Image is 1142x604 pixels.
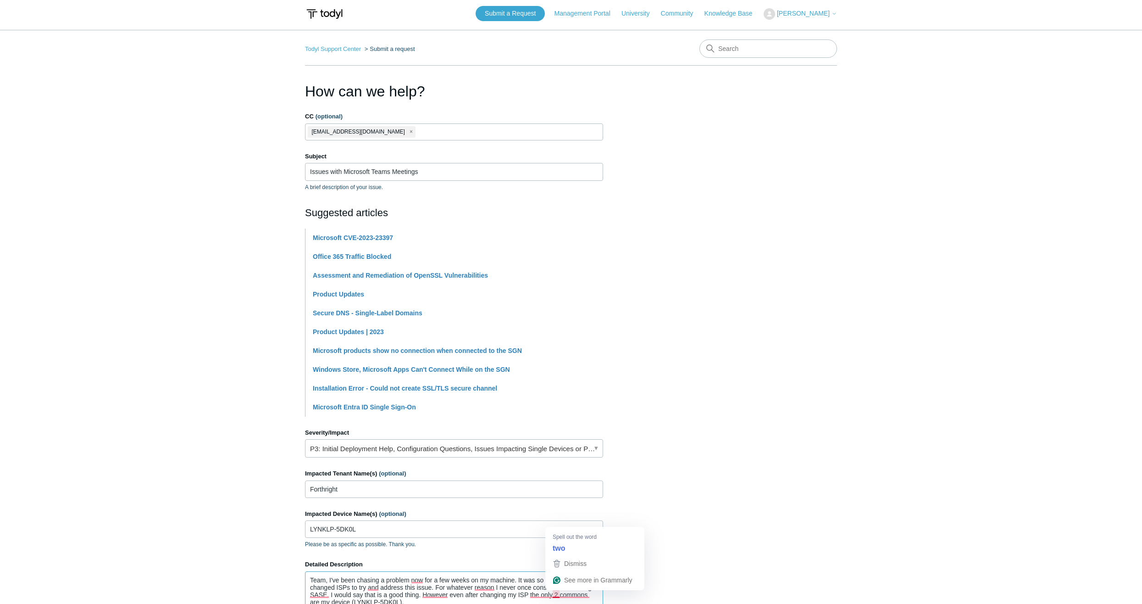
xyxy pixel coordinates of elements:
[305,80,603,102] h1: How can we help?
[554,9,620,18] a: Management Portal
[312,127,405,137] span: [EMAIL_ADDRESS][DOMAIN_NAME]
[313,328,384,336] a: Product Updates | 2023
[476,6,545,21] a: Submit a Request
[305,183,603,191] p: A brief description of your issue.
[363,45,415,52] li: Submit a request
[305,112,603,121] label: CC
[621,9,659,18] a: University
[305,45,361,52] a: Todyl Support Center
[316,113,343,120] span: (optional)
[379,470,406,477] span: (optional)
[313,347,522,354] a: Microsoft products show no connection when connected to the SGN
[410,127,413,137] span: close
[704,9,762,18] a: Knowledge Base
[777,10,830,17] span: [PERSON_NAME]
[313,253,391,260] a: Office 365 Traffic Blocked
[313,309,422,317] a: Secure DNS - Single-Label Domains
[305,469,603,478] label: Impacted Tenant Name(s)
[305,560,603,569] label: Detailed Description
[313,366,510,373] a: Windows Store, Microsoft Apps Can't Connect While on the SGN
[379,510,406,517] span: (optional)
[305,152,603,161] label: Subject
[699,39,837,58] input: Search
[313,291,364,298] a: Product Updates
[313,234,393,241] a: Microsoft CVE-2023-23397
[305,540,603,548] p: Please be as specific as possible. Thank you.
[764,8,837,20] button: [PERSON_NAME]
[305,439,603,458] a: P3: Initial Deployment Help, Configuration Questions, Issues Impacting Single Devices or Past Out...
[313,403,416,411] a: Microsoft Entra ID Single Sign-On
[661,9,703,18] a: Community
[313,272,488,279] a: Assessment and Remediation of OpenSSL Vulnerabilities
[305,6,344,22] img: Todyl Support Center Help Center home page
[305,45,363,52] li: Todyl Support Center
[305,428,603,437] label: Severity/Impact
[305,509,603,519] label: Impacted Device Name(s)
[313,385,497,392] a: Installation Error - Could not create SSL/TLS secure channel
[305,205,603,220] h2: Suggested articles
